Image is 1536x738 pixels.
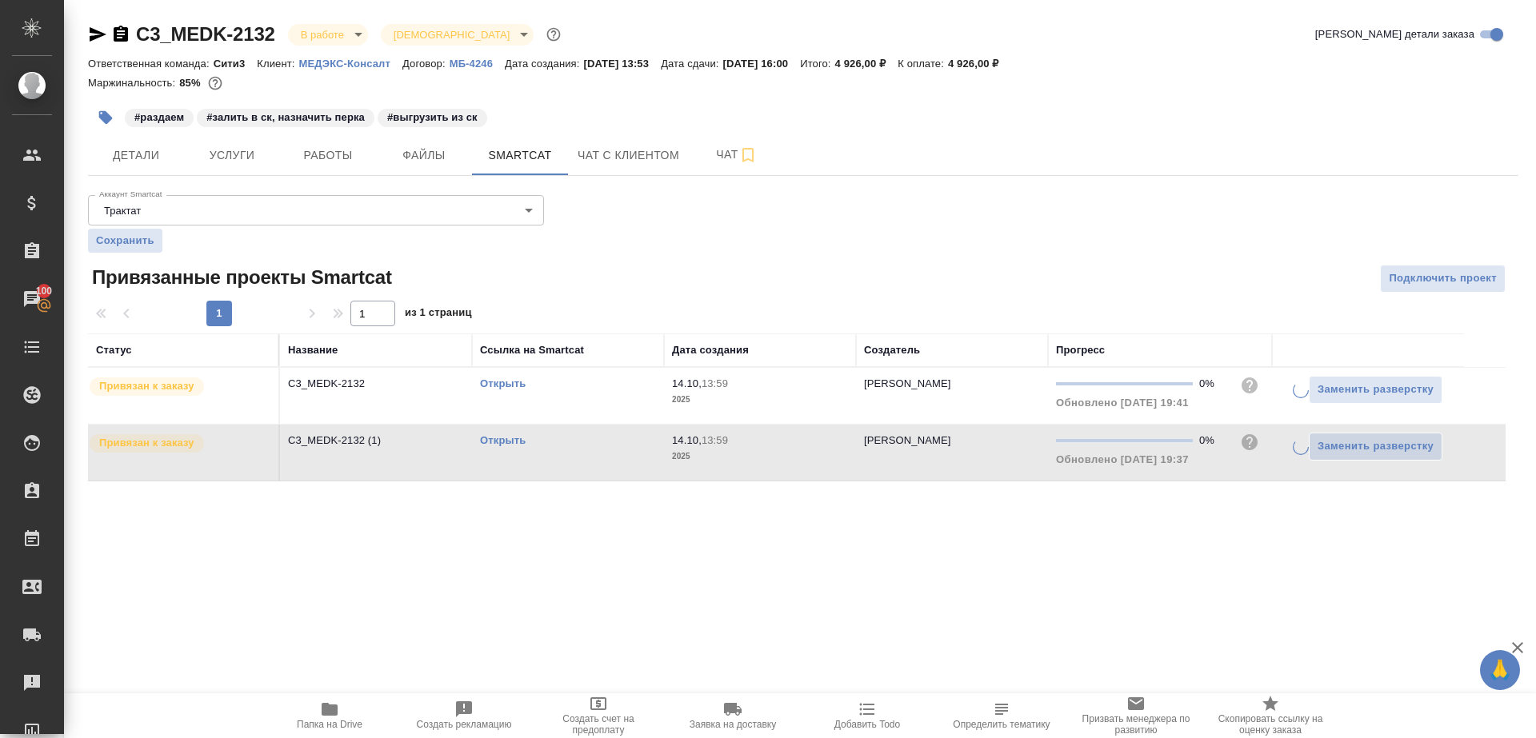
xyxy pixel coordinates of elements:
span: 🙏 [1486,653,1514,687]
span: Создать счет на предоплату [541,713,656,736]
button: Определить тематику [934,693,1069,738]
p: [PERSON_NAME] [864,434,951,446]
span: Детали [98,146,174,166]
span: Обновлено [DATE] 19:37 [1056,453,1189,465]
span: Подключить проект [1389,269,1497,288]
p: МБ-4246 [450,58,505,70]
button: Скопировать ссылку [111,25,130,44]
p: 14.10, [672,434,702,446]
button: Заявка на доставку [666,693,800,738]
span: Smartcat [482,146,558,166]
p: 2025 [672,392,848,408]
div: В работе [381,24,534,46]
p: #залить в ск, назначить перка [206,110,365,126]
p: К оплате: [898,58,948,70]
div: Статус [96,342,132,358]
span: Заменить разверстку [1318,381,1434,399]
p: #раздаем [134,110,184,126]
a: 100 [4,279,60,319]
p: Сити3 [214,58,258,70]
button: Папка на Drive [262,693,397,738]
button: В работе [296,28,349,42]
p: Итого: [800,58,834,70]
button: [DEMOGRAPHIC_DATA] [389,28,514,42]
div: Ссылка на Smartcat [480,342,584,358]
span: Определить тематику [953,719,1050,730]
p: Ответственная команда: [88,58,214,70]
button: Призвать менеджера по развитию [1069,693,1203,738]
p: МЕДЭКС-Консалт [299,58,402,70]
button: Создать счет на предоплату [531,693,666,738]
span: 100 [26,283,62,299]
button: Сохранить [88,229,162,253]
button: Скопировать ссылку для ЯМессенджера [88,25,107,44]
span: раздаем [123,110,195,123]
p: 85% [179,77,204,89]
button: Подключить проект [1380,265,1506,293]
p: Дата создания: [505,58,583,70]
button: Добавить Todo [800,693,934,738]
p: 2025 [672,449,848,465]
span: Заменить разверстку [1318,437,1434,456]
span: Обновлено [DATE] 19:41 [1056,397,1189,409]
span: Призвать менеджера по развитию [1078,713,1194,736]
span: из 1 страниц [405,303,472,326]
div: 0% [1199,433,1227,449]
span: Чат [698,145,775,165]
span: Заявка на доставку [690,719,776,730]
p: [DATE] 16:00 [723,58,801,70]
p: Договор: [402,58,450,70]
button: Создать рекламацию [397,693,531,738]
button: Добавить тэг [88,100,123,135]
p: #выгрузить из ск [387,110,478,126]
a: Открыть [480,377,526,389]
p: Привязан к заказу [99,378,194,394]
p: [DATE] 13:53 [584,58,662,70]
span: Папка на Drive [297,719,362,730]
span: Привязанные проекты Smartcat [88,265,392,290]
p: Маржинальность: [88,77,179,89]
button: 180.09 RUB; 231.75 UAH; [205,73,226,94]
a: C3_MEDK-2132 [136,23,275,45]
p: 4 926,00 ₽ [835,58,898,70]
button: Заменить разверстку [1309,376,1442,404]
p: Клиент: [257,58,298,70]
p: 13:59 [702,377,728,389]
span: Работы [290,146,366,166]
p: 14.10, [672,377,702,389]
span: Файлы [386,146,462,166]
a: МБ-4246 [450,56,505,70]
p: C3_MEDK-2132 (1) [288,433,464,449]
button: 🙏 [1480,650,1520,690]
div: Трактат [88,195,544,225]
div: Название [288,342,338,358]
span: Добавить Todo [834,719,900,730]
p: C3_MEDK-2132 [288,376,464,392]
a: Открыть [480,434,526,446]
span: Скопировать ссылку на оценку заказа [1213,713,1328,736]
div: 0% [1199,376,1227,392]
p: [PERSON_NAME] [864,377,951,389]
span: [PERSON_NAME] детали заказа [1315,26,1474,42]
div: Создатель [864,342,920,358]
button: Трактат [99,204,146,217]
div: В работе [288,24,368,46]
span: Чат с клиентом [578,146,679,166]
button: Заменить разверстку [1309,433,1442,461]
p: 13:59 [702,434,728,446]
span: Услуги [194,146,270,166]
p: 4 926,00 ₽ [948,58,1011,70]
svg: Подписаться [738,146,758,165]
div: Прогресс [1056,342,1105,358]
button: Скопировать ссылку на оценку заказа [1203,693,1338,738]
p: Привязан к заказу [99,435,194,451]
span: Создать рекламацию [417,719,512,730]
a: МЕДЭКС-Консалт [299,56,402,70]
span: Сохранить [96,233,154,249]
div: Дата создания [672,342,749,358]
p: Дата сдачи: [661,58,722,70]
